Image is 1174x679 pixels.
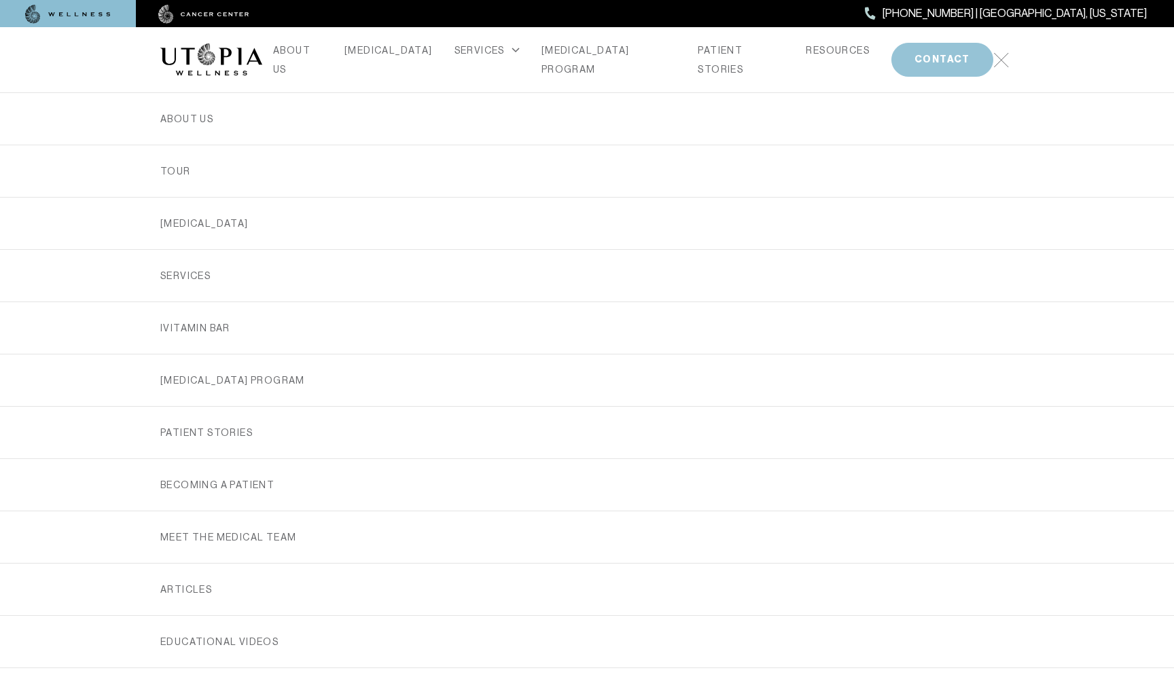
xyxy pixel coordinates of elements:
a: Becoming a Patient [160,459,1014,511]
img: icon-hamburger [993,52,1009,68]
a: PATIENT STORIES [698,41,784,79]
a: PATIENT STORIES [160,407,1014,458]
a: SERVICES [160,250,1014,301]
a: ARTICLES [160,564,1014,615]
a: [MEDICAL_DATA] [160,198,1014,249]
a: EDUCATIONAL VIDEOS [160,616,1014,667]
img: logo [160,43,262,76]
a: [MEDICAL_DATA] PROGRAM [160,354,1014,406]
button: CONTACT [891,43,993,77]
a: TOUR [160,145,1014,197]
a: RESOURCES [806,41,870,60]
a: [MEDICAL_DATA] [344,41,433,60]
a: iVitamin Bar [160,302,1014,354]
img: cancer center [158,5,249,24]
img: wellness [25,5,111,24]
a: [MEDICAL_DATA] PROGRAM [541,41,677,79]
a: MEET THE MEDICAL TEAM [160,511,1014,563]
span: [PHONE_NUMBER] | [GEOGRAPHIC_DATA], [US_STATE] [883,5,1147,22]
a: ABOUT US [160,93,1014,145]
a: ABOUT US [273,41,323,79]
a: [PHONE_NUMBER] | [GEOGRAPHIC_DATA], [US_STATE] [865,5,1147,22]
div: SERVICES [455,41,520,60]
